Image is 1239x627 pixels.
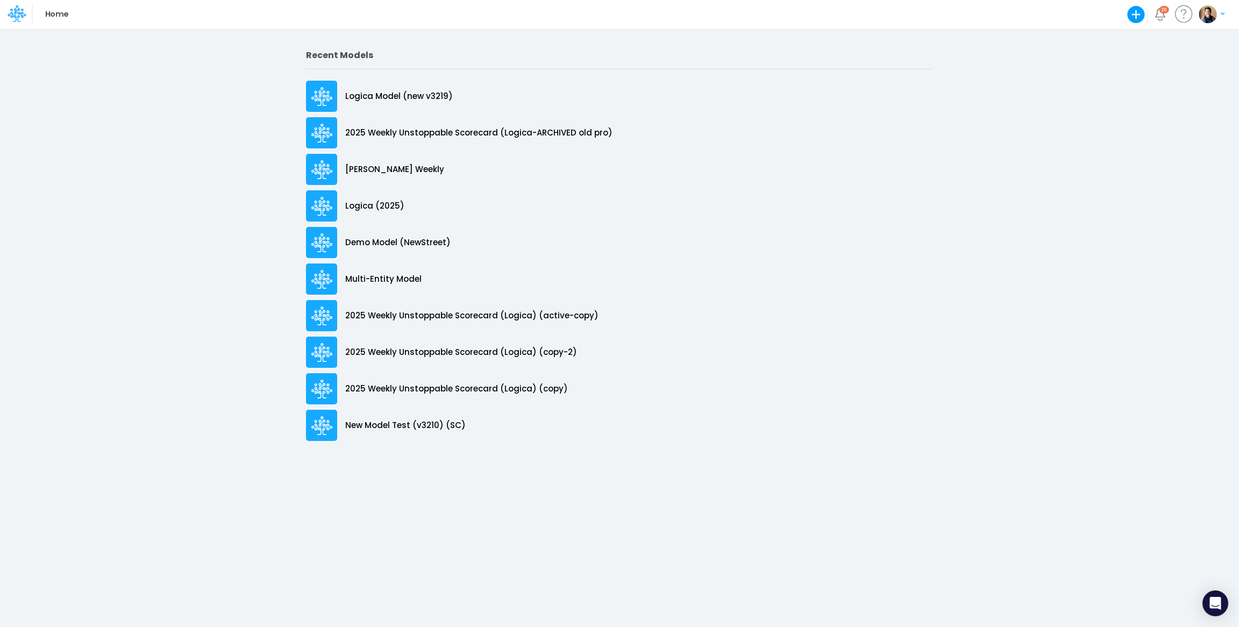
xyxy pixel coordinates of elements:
div: 28 unread items [1161,7,1167,12]
div: Open Intercom Messenger [1202,590,1228,616]
a: [PERSON_NAME] Weekly [306,151,933,188]
p: 2025 Weekly Unstoppable Scorecard (Logica-ARCHIVED old pro) [345,127,613,139]
a: Notifications [1154,8,1166,20]
a: Demo Model (NewStreet) [306,224,933,261]
a: 2025 Weekly Unstoppable Scorecard (Logica) (copy-2) [306,334,933,370]
p: Home [45,9,68,20]
p: Logica Model (new v3219) [345,90,453,103]
a: Multi-Entity Model [306,261,933,297]
p: [PERSON_NAME] Weekly [345,163,444,176]
p: 2025 Weekly Unstoppable Scorecard (Logica) (copy-2) [345,346,577,359]
p: Logica (2025) [345,200,404,212]
p: Demo Model (NewStreet) [345,237,451,249]
a: 2025 Weekly Unstoppable Scorecard (Logica-ARCHIVED old pro) [306,115,933,151]
h2: Recent Models [306,50,933,60]
p: Multi-Entity Model [345,273,422,286]
p: 2025 Weekly Unstoppable Scorecard (Logica) (active-copy) [345,310,599,322]
a: 2025 Weekly Unstoppable Scorecard (Logica) (active-copy) [306,297,933,334]
a: New Model Test (v3210) (SC) [306,407,933,444]
a: 2025 Weekly Unstoppable Scorecard (Logica) (copy) [306,370,933,407]
a: Logica Model (new v3219) [306,78,933,115]
p: New Model Test (v3210) (SC) [345,419,466,432]
p: 2025 Weekly Unstoppable Scorecard (Logica) (copy) [345,383,568,395]
a: Logica (2025) [306,188,933,224]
